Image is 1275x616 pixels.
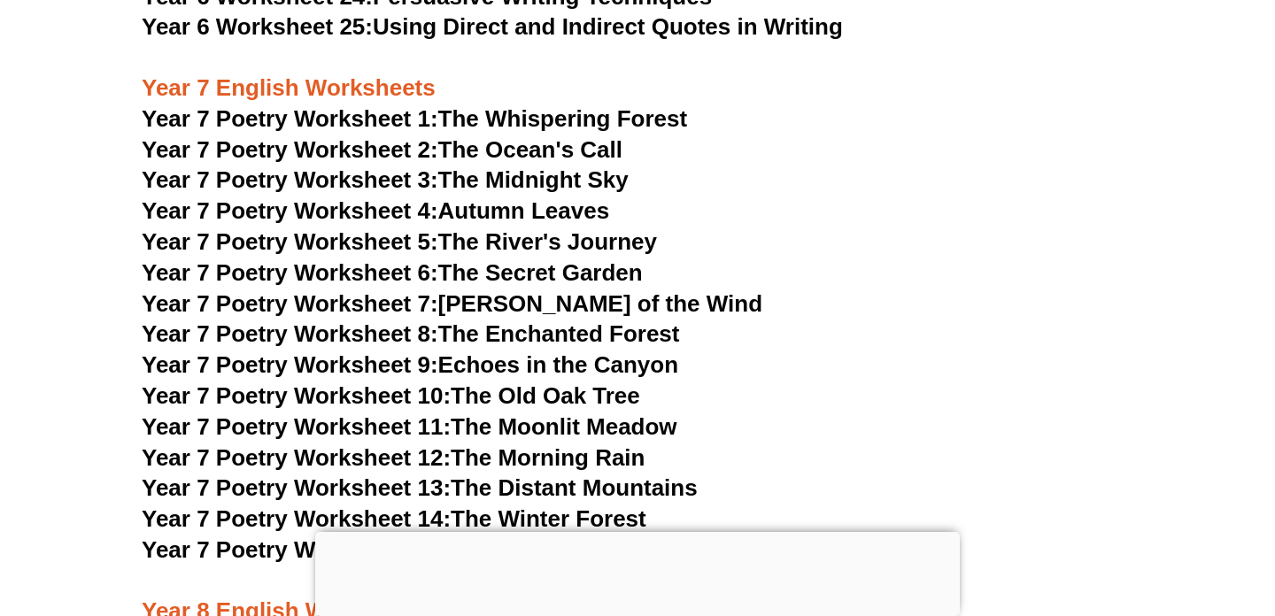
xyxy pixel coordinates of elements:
a: Year 7 Poetry Worksheet 13:The Distant Mountains [142,474,698,501]
a: Year 7 Poetry Worksheet 12:The Morning Rain [142,444,645,471]
span: Year 7 Poetry Worksheet 7: [142,290,438,317]
span: Year 7 Poetry Worksheet 11: [142,413,451,440]
h3: Year 7 English Worksheets [142,43,1133,104]
iframe: Advertisement [315,532,960,612]
span: Year 7 Poetry Worksheet 13: [142,474,451,501]
span: Year 7 Poetry Worksheet 9: [142,351,438,378]
iframe: Chat Widget [972,416,1275,616]
a: Year 7 Poetry Worksheet 8:The Enchanted Forest [142,320,679,347]
span: Year 7 Poetry Worksheet 10: [142,382,451,409]
a: Year 7 Poetry Worksheet 7:[PERSON_NAME] of the Wind [142,290,762,317]
span: Year 6 Worksheet 25: [142,13,373,40]
span: Year 7 Poetry Worksheet 1: [142,105,438,132]
span: Year 7 Poetry Worksheet 3: [142,166,438,193]
a: Year 7 Poetry Worksheet 11:The Moonlit Meadow [142,413,677,440]
a: Year 7 Poetry Worksheet 9:Echoes in the Canyon [142,351,678,378]
span: Year 7 Poetry Worksheet 4: [142,197,438,224]
a: Year 7 Poetry Worksheet 15:The Evening Tide [142,536,641,563]
a: Year 7 Poetry Worksheet 4:Autumn Leaves [142,197,609,224]
span: Year 7 Poetry Worksheet 12: [142,444,451,471]
span: Year 7 Poetry Worksheet 15: [142,536,451,563]
span: Year 7 Poetry Worksheet 8: [142,320,438,347]
a: Year 7 Poetry Worksheet 5:The River's Journey [142,228,657,255]
a: Year 6 Worksheet 25:Using Direct and Indirect Quotes in Writing [142,13,843,40]
a: Year 7 Poetry Worksheet 10:The Old Oak Tree [142,382,640,409]
a: Year 7 Poetry Worksheet 3:The Midnight Sky [142,166,629,193]
a: Year 7 Poetry Worksheet 2:The Ocean's Call [142,136,622,163]
span: Year 7 Poetry Worksheet 14: [142,505,451,532]
a: Year 7 Poetry Worksheet 1:The Whispering Forest [142,105,687,132]
span: Year 7 Poetry Worksheet 6: [142,259,438,286]
a: Year 7 Poetry Worksheet 14:The Winter Forest [142,505,646,532]
a: Year 7 Poetry Worksheet 6:The Secret Garden [142,259,643,286]
span: Year 7 Poetry Worksheet 2: [142,136,438,163]
span: Year 7 Poetry Worksheet 5: [142,228,438,255]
